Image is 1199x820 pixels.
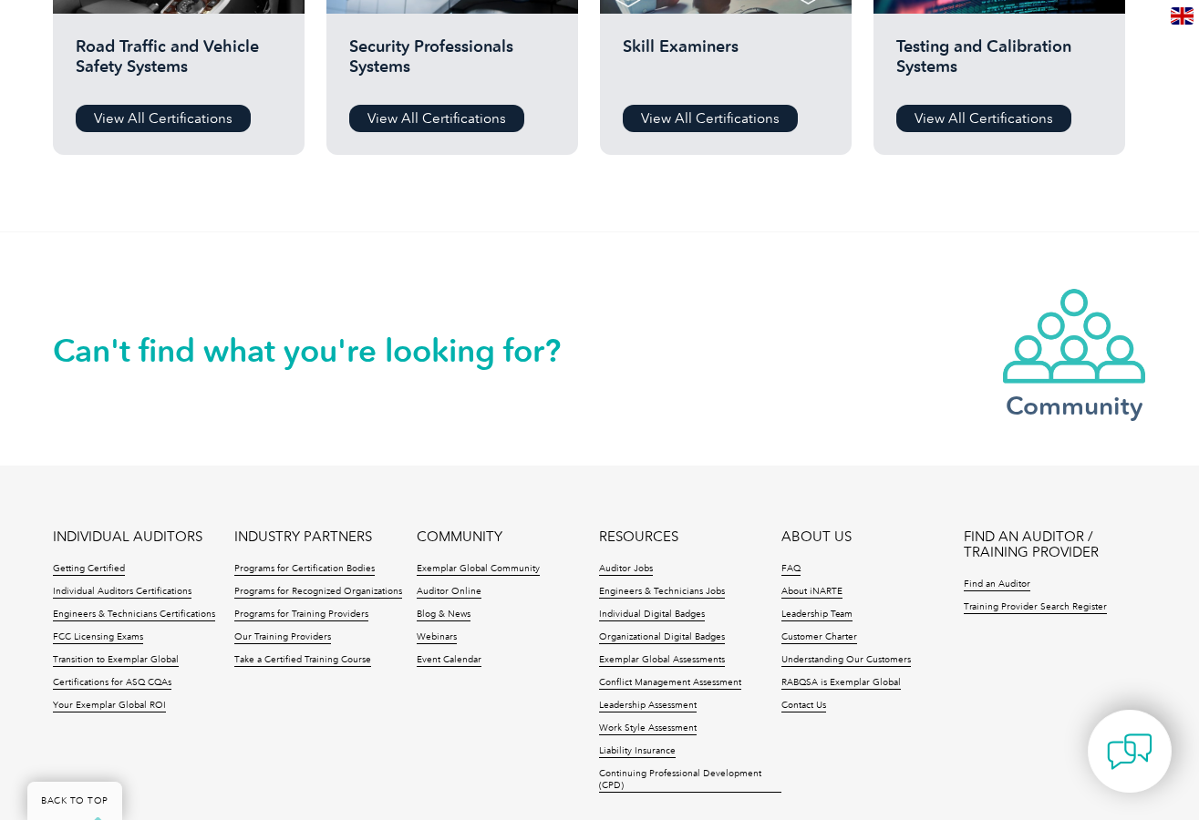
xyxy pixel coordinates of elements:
a: INDUSTRY PARTNERS [234,529,372,545]
a: Understanding Our Customers [781,654,911,667]
a: Auditor Online [417,586,481,599]
a: Conflict Management Assessment [599,677,741,690]
a: Your Exemplar Global ROI [53,700,166,712]
a: FIND AN AUDITOR / TRAINING PROVIDER [964,529,1146,560]
a: Contact Us [781,700,826,712]
a: Exemplar Global Community [417,563,540,576]
a: Individual Auditors Certifications [53,586,191,599]
a: Programs for Recognized Organizations [234,586,402,599]
a: COMMUNITY [417,529,502,545]
a: Individual Digital Badges [599,609,705,621]
h2: Road Traffic and Vehicle Safety Systems [76,36,282,91]
h2: Testing and Calibration Systems [896,36,1102,91]
a: Exemplar Global Assessments [599,654,725,667]
a: Customer Charter [781,631,857,644]
img: icon-community.webp [1001,287,1147,385]
a: Getting Certified [53,563,125,576]
a: Certifications for ASQ CQAs [53,677,171,690]
a: View All Certifications [76,105,251,132]
a: Training Provider Search Register [964,601,1107,614]
a: Event Calendar [417,654,481,667]
h2: Can't find what you're looking for? [53,336,600,365]
a: Community [1001,287,1147,417]
a: Organizational Digital Badges [599,631,725,644]
a: Our Training Providers [234,631,331,644]
a: INDIVIDUAL AUDITORS [53,529,202,545]
a: Blog & News [417,609,470,621]
a: Leadership Assessment [599,700,697,712]
a: Webinars [417,631,457,644]
a: Engineers & Technicians Jobs [599,586,725,599]
a: View All Certifications [896,105,1071,132]
h2: Skill Examiners [623,36,829,91]
a: ABOUT US [781,529,852,545]
a: View All Certifications [623,105,798,132]
h2: Security Professionals Systems [349,36,555,91]
a: BACK TO TOP [27,782,122,820]
a: Programs for Certification Bodies [234,563,375,576]
a: Work Style Assessment [599,723,697,735]
a: Liability Insurance [599,745,676,758]
h3: Community [1001,395,1147,417]
a: Leadership Team [781,609,853,621]
img: en [1171,7,1194,25]
a: RESOURCES [599,529,678,545]
a: Transition to Exemplar Global [53,654,179,667]
a: Find an Auditor [964,579,1030,591]
img: contact-chat.png [1107,729,1152,774]
a: Take a Certified Training Course [234,654,371,667]
a: Continuing Professional Development (CPD) [599,768,781,793]
a: RABQSA is Exemplar Global [781,677,901,690]
a: Programs for Training Providers [234,609,368,621]
a: Engineers & Technicians Certifications [53,609,215,621]
a: FCC Licensing Exams [53,631,143,644]
a: Auditor Jobs [599,563,653,576]
a: About iNARTE [781,586,842,599]
a: FAQ [781,563,801,576]
a: View All Certifications [349,105,524,132]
